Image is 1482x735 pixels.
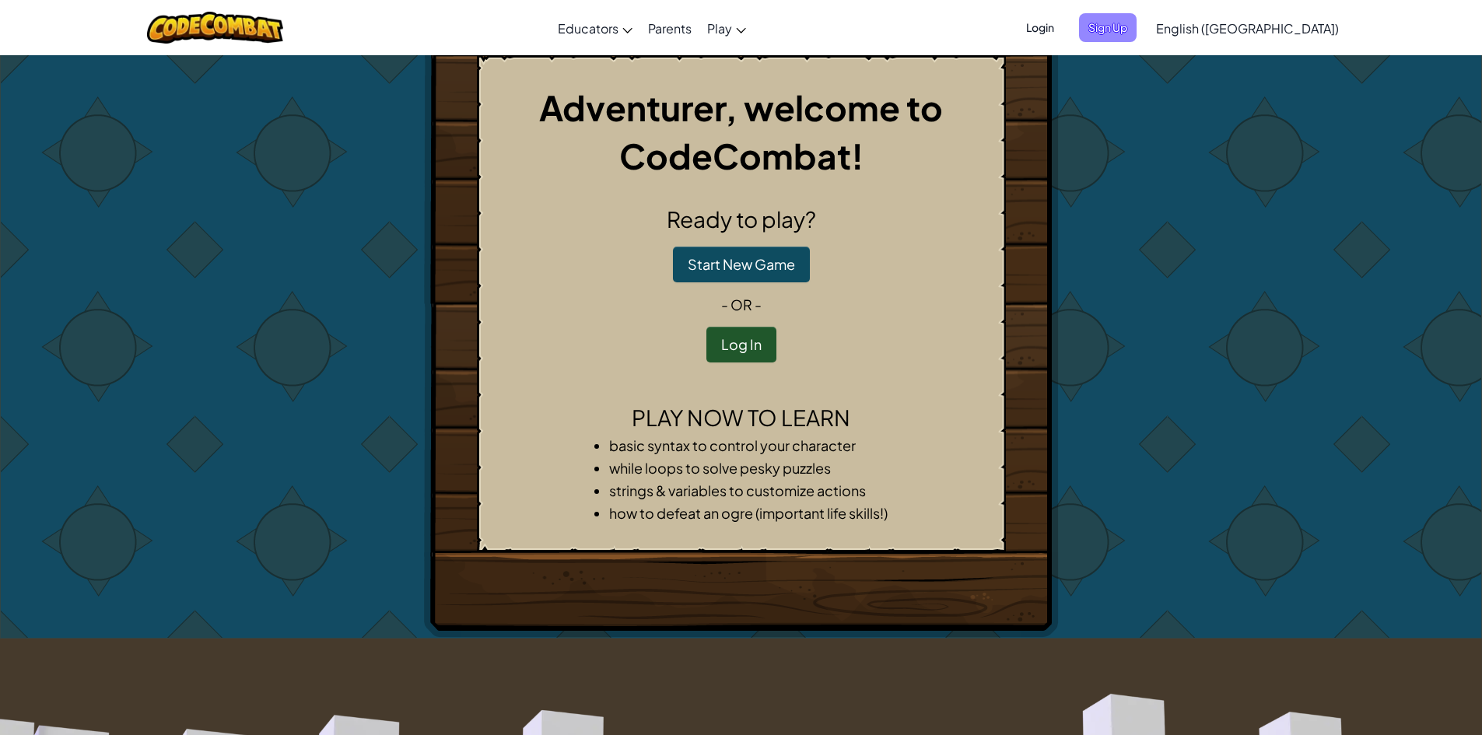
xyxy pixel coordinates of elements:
span: English ([GEOGRAPHIC_DATA]) [1156,20,1339,37]
button: Login [1017,13,1063,42]
li: basic syntax to control your character [609,434,905,457]
li: strings & variables to customize actions [609,479,905,502]
h2: Ready to play? [490,203,993,236]
button: Log In [706,327,776,362]
span: Educators [558,20,618,37]
a: Educators [550,7,640,49]
button: Sign Up [1079,13,1137,42]
li: while loops to solve pesky puzzles [609,457,905,479]
a: Parents [640,7,699,49]
img: CodeCombat logo [147,12,283,44]
li: how to defeat an ogre (important life skills!) [609,502,905,524]
span: or [730,296,752,313]
h2: Play now to learn [490,401,993,434]
a: English ([GEOGRAPHIC_DATA]) [1148,7,1347,49]
a: Play [699,7,754,49]
span: Play [707,20,732,37]
h1: Adventurer, welcome to CodeCombat! [490,83,993,180]
span: - [752,296,762,313]
span: - [721,296,730,313]
button: Start New Game [673,247,810,282]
